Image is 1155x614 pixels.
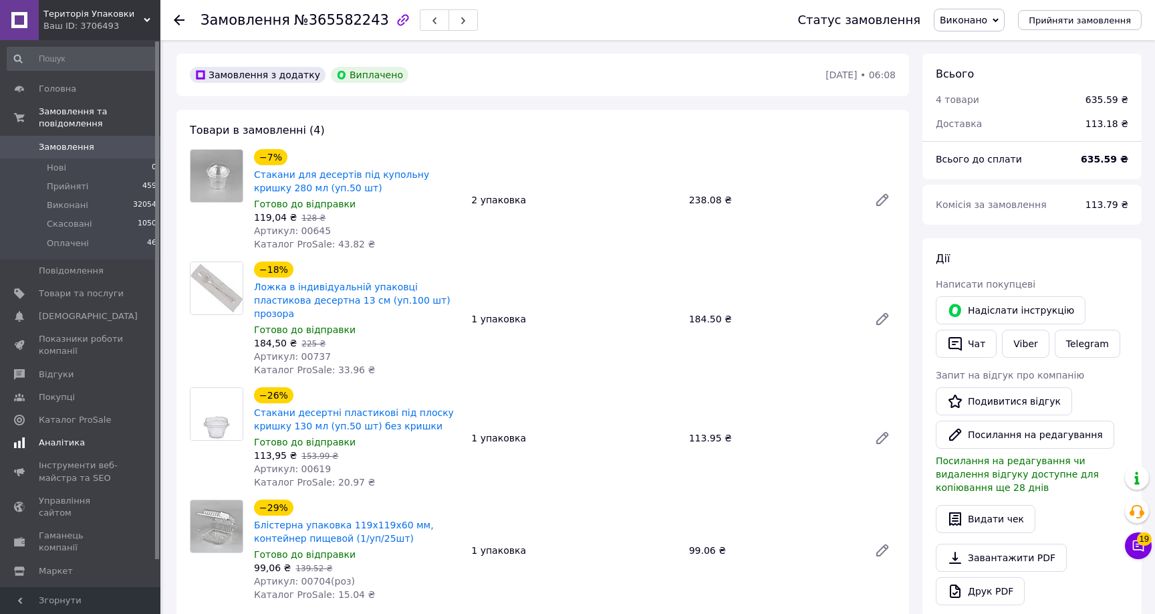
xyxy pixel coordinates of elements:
[466,191,683,209] div: 2 упаковка
[39,530,124,554] span: Гаманець компанії
[7,47,158,71] input: Пошук
[936,279,1035,290] span: Написати покупцеві
[466,541,683,560] div: 1 упаковка
[190,262,243,314] img: Ложка в індивідуальній упаковці пластикова десертна 13 см (уп.100 шт) прозора
[254,500,293,516] div: −29%
[39,83,76,95] span: Головна
[142,181,156,193] span: 459
[466,310,683,328] div: 1 упаковка
[936,544,1067,572] a: Завантажити PDF
[47,199,88,211] span: Виконані
[797,13,920,27] div: Статус замовлення
[1029,15,1131,25] span: Прийняти замовлення
[254,477,375,488] span: Каталог ProSale: 20.97 ₴
[47,162,66,174] span: Нові
[936,330,997,358] button: Чат
[254,437,356,447] span: Готово до відправки
[39,265,104,277] span: Повідомлення
[254,464,331,474] span: Артикул: 00619
[254,562,291,573] span: 99,06 ₴
[936,577,1025,605] a: Друк PDF
[174,13,184,27] div: Повернутися назад
[39,106,160,130] span: Замовлення та повідомлення
[1081,154,1128,165] b: 635.59 ₴
[936,455,1099,493] span: Посилання на редагування чи видалення відгуку доступне для копіювання ще 28 днів
[254,149,287,165] div: −7%
[39,495,124,519] span: Управління сайтом
[254,212,297,223] span: 119,04 ₴
[254,407,454,431] a: Стакани десертні пластикові під плоску кришку 130 мл (уп.50 шт) без кришки
[39,310,138,322] span: [DEMOGRAPHIC_DATA]
[39,369,74,381] span: Відгуки
[936,68,974,80] span: Всього
[133,199,156,211] span: 32054
[331,67,408,83] div: Виплачено
[190,500,243,552] img: Блістерна упаковка 119x119x60 мм, контейнер пищевой (1/уп/25шт)
[936,505,1035,533] button: Видати чек
[684,541,864,560] div: 99.06 ₴
[869,537,896,564] a: Редагувати
[936,387,1072,415] a: Подивитися відгук
[869,187,896,213] a: Редагувати
[1085,93,1128,106] div: 635.59 ₴
[254,450,297,461] span: 113,95 ₴
[201,12,290,28] span: Замовлення
[936,94,979,105] span: 4 товари
[190,124,325,136] span: Товари в замовленні (4)
[152,162,156,174] span: 0
[190,388,243,440] img: Стакани десертні пластикові під плоску кришку 130 мл (уп.50 шт) без кришки
[936,199,1047,210] span: Комісія за замовлення
[254,262,293,278] div: −18%
[1018,10,1142,30] button: Прийняти замовлення
[39,437,85,449] span: Аналітика
[936,118,982,129] span: Доставка
[254,351,331,362] span: Артикул: 00737
[254,576,355,587] span: Артикул: 00704(роз)
[936,252,950,265] span: Дії
[936,296,1085,324] button: Надіслати інструкцію
[869,306,896,332] a: Редагувати
[39,414,111,426] span: Каталог ProSale
[1085,199,1128,210] span: 113.79 ₴
[684,310,864,328] div: 184.50 ₴
[869,425,896,451] a: Редагувати
[301,339,326,348] span: 225 ₴
[684,429,864,447] div: 113.95 ₴
[138,218,156,230] span: 1050
[466,429,683,447] div: 1 упаковка
[936,154,1022,165] span: Всього до сплати
[254,365,375,375] span: Каталог ProSale: 33.96 ₴
[39,565,73,577] span: Маркет
[39,333,124,357] span: Показники роботи компанії
[254,225,331,236] span: Артикул: 00645
[39,141,94,153] span: Замовлення
[47,181,88,193] span: Прийняті
[254,589,375,600] span: Каталог ProSale: 15.04 ₴
[43,8,144,20] span: Територія Упаковки
[936,421,1114,449] button: Посилання на редагування
[254,520,434,544] a: Блістерна упаковка 119x119x60 мм, контейнер пищевой (1/уп/25шт)
[254,549,356,560] span: Готово до відправки
[936,370,1084,381] span: Запит на відгук про компанію
[1055,330,1120,358] a: Telegram
[254,239,375,249] span: Каталог ProSale: 43.82 ₴
[1137,528,1152,542] span: 19
[190,150,243,202] img: Стакани для десертів під купольну кришку 280 мл (уп.50 шт)
[301,451,338,461] span: 153.99 ₴
[254,324,356,335] span: Готово до відправки
[47,218,92,230] span: Скасовані
[1002,330,1049,358] a: Viber
[43,20,160,32] div: Ваш ID: 3706493
[254,199,356,209] span: Готово до відправки
[39,459,124,484] span: Інструменти веб-майстра та SEO
[294,12,389,28] span: №365582243
[295,564,332,573] span: 139.52 ₴
[1125,532,1152,559] button: Чат з покупцем19
[940,15,987,25] span: Виконано
[825,70,896,80] time: [DATE] • 06:08
[254,338,297,348] span: 184,50 ₴
[301,213,326,223] span: 128 ₴
[39,288,124,300] span: Товари та послуги
[47,237,89,249] span: Оплачені
[1077,109,1136,138] div: 113.18 ₴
